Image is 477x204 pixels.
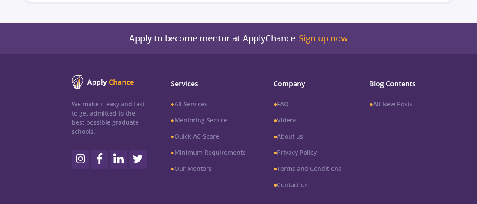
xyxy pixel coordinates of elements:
p: We make it easy and fast to get admitted to the best possible graduate schools. [72,99,147,136]
a: ●Our Mentors [171,164,246,173]
b: ● [171,116,174,124]
span: Services [171,78,246,89]
a: ●Terms and Conditions [274,164,341,173]
b: ● [274,116,277,124]
b: ● [369,100,373,108]
a: ●Minimum Requirements [171,148,246,157]
b: ● [274,148,277,156]
a: ●Privacy Policy [274,148,341,157]
b: ● [171,164,174,173]
a: ●About us [274,132,341,141]
b: ● [274,180,277,189]
b: ● [274,100,277,108]
a: ●All Services [171,99,246,109]
a: ●All New Posts [369,99,416,109]
a: ●Videos [274,116,341,125]
b: ● [171,100,174,108]
img: ApplyChance logo [72,75,134,89]
b: ● [274,164,277,173]
b: ● [171,132,174,140]
span: Company [274,78,341,89]
a: ●Quick AC-Score [171,132,246,141]
a: ●FAQ [274,99,341,109]
a: ●Mentoring Service [171,116,246,125]
a: ●Contact us [274,180,341,189]
b: ● [171,148,174,156]
a: Sign up now [299,33,348,44]
span: Blog Contents [369,78,416,89]
b: ● [274,132,277,140]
